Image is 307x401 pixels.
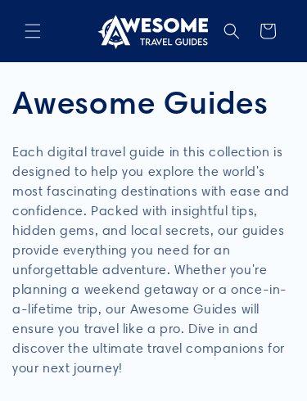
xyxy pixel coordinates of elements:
img: Awesome Travel Guides [94,13,208,50]
p: Each digital travel guide in this collection is designed to help you explore the world's most fas... [12,142,295,378]
a: Awesome Travel Guides [88,7,214,56]
summary: Menu [15,13,51,49]
h1: Awesome Guides [12,83,295,122]
summary: Search [214,13,250,49]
